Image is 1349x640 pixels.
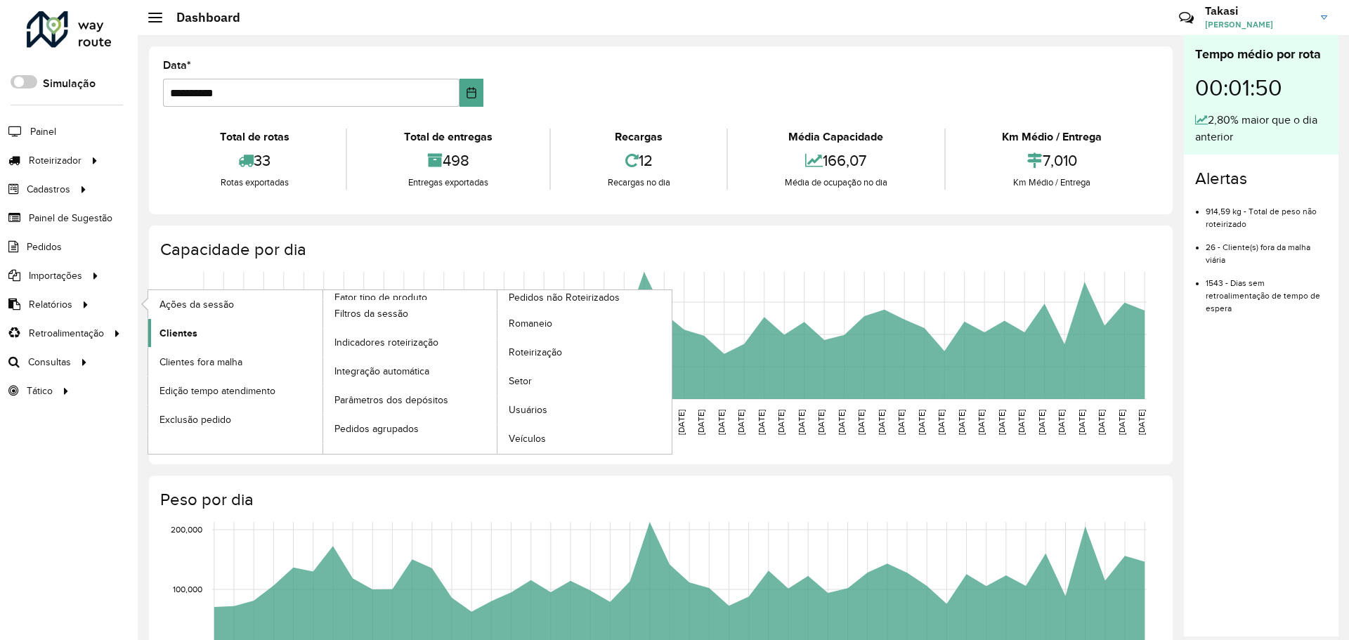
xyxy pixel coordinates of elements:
span: Painel de Sugestão [29,211,112,226]
div: Km Médio / Entrega [949,129,1155,145]
div: Média de ocupação no dia [731,176,940,190]
span: Exclusão pedido [159,412,231,427]
div: 00:01:50 [1195,64,1327,112]
a: Parâmetros dos depósitos [323,386,497,414]
span: Consultas [28,355,71,370]
a: Edição tempo atendimento [148,377,322,405]
text: [DATE] [1077,410,1086,435]
a: Pedidos não Roteirizados [323,290,672,453]
label: Simulação [43,75,96,92]
h4: Capacidade por dia [160,240,1159,260]
div: Total de rotas [167,129,342,145]
span: Importações [29,268,82,283]
text: [DATE] [677,410,686,435]
span: Retroalimentação [29,326,104,341]
text: [DATE] [957,410,966,435]
span: Veículos [509,431,546,446]
span: Indicadores roteirização [334,335,438,350]
a: Ações da sessão [148,290,322,318]
text: [DATE] [837,410,846,435]
span: Tático [27,384,53,398]
span: Clientes [159,326,197,341]
span: Fator tipo de produto [334,290,427,305]
span: Edição tempo atendimento [159,384,275,398]
a: Setor [497,367,672,396]
h4: Alertas [1195,169,1327,189]
text: [DATE] [997,410,1006,435]
div: Recargas [554,129,723,145]
span: Relatórios [29,297,72,312]
li: 1543 - Dias sem retroalimentação de tempo de espera [1206,266,1327,315]
button: Choose Date [460,79,484,107]
span: Pedidos [27,240,62,254]
a: Veículos [497,425,672,453]
a: Clientes fora malha [148,348,322,376]
a: Indicadores roteirização [323,329,497,357]
a: Usuários [497,396,672,424]
a: Romaneio [497,310,672,338]
text: [DATE] [1017,410,1026,435]
li: 914,59 kg - Total de peso não roteirizado [1206,195,1327,230]
text: [DATE] [977,410,986,435]
text: [DATE] [937,410,946,435]
text: [DATE] [897,410,906,435]
span: Romaneio [509,316,552,331]
span: Roteirização [509,345,562,360]
text: [DATE] [877,410,886,435]
h2: Dashboard [162,10,240,25]
text: [DATE] [1037,410,1046,435]
a: Clientes [148,319,322,347]
text: [DATE] [1117,410,1126,435]
div: Km Médio / Entrega [949,176,1155,190]
div: Total de entregas [351,129,545,145]
text: 100,000 [173,585,202,594]
span: Filtros da sessão [334,306,408,321]
a: Filtros da sessão [323,300,497,328]
span: Cadastros [27,182,70,197]
span: Pedidos não Roteirizados [509,290,620,305]
span: [PERSON_NAME] [1205,18,1310,31]
div: Entregas exportadas [351,176,545,190]
a: Roteirização [497,339,672,367]
span: Painel [30,124,56,139]
text: [DATE] [1097,410,1106,435]
h3: Takasi [1205,4,1310,18]
text: [DATE] [816,410,826,435]
div: Recargas no dia [554,176,723,190]
span: Parâmetros dos depósitos [334,393,448,407]
text: [DATE] [696,410,705,435]
div: 166,07 [731,145,940,176]
div: 7,010 [949,145,1155,176]
span: Setor [509,374,532,388]
div: Tempo médio por rota [1195,45,1327,64]
text: [DATE] [797,410,806,435]
text: [DATE] [717,410,726,435]
span: Usuários [509,403,547,417]
div: 2,80% maior que o dia anterior [1195,112,1327,145]
div: Rotas exportadas [167,176,342,190]
text: [DATE] [856,410,866,435]
li: 26 - Cliente(s) fora da malha viária [1206,230,1327,266]
span: Integração automática [334,364,429,379]
text: [DATE] [776,410,786,435]
div: 498 [351,145,545,176]
h4: Peso por dia [160,490,1159,510]
div: 12 [554,145,723,176]
text: [DATE] [757,410,766,435]
span: Clientes fora malha [159,355,242,370]
text: [DATE] [1057,410,1066,435]
label: Data [163,57,191,74]
a: Fator tipo de produto [148,290,497,453]
a: Integração automática [323,358,497,386]
a: Pedidos agrupados [323,415,497,443]
span: Pedidos agrupados [334,422,419,436]
div: Média Capacidade [731,129,940,145]
text: 200,000 [171,525,202,534]
a: Exclusão pedido [148,405,322,433]
text: [DATE] [736,410,745,435]
div: 33 [167,145,342,176]
a: Contato Rápido [1171,3,1201,33]
span: Ações da sessão [159,297,234,312]
text: [DATE] [917,410,926,435]
span: Roteirizador [29,153,82,168]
